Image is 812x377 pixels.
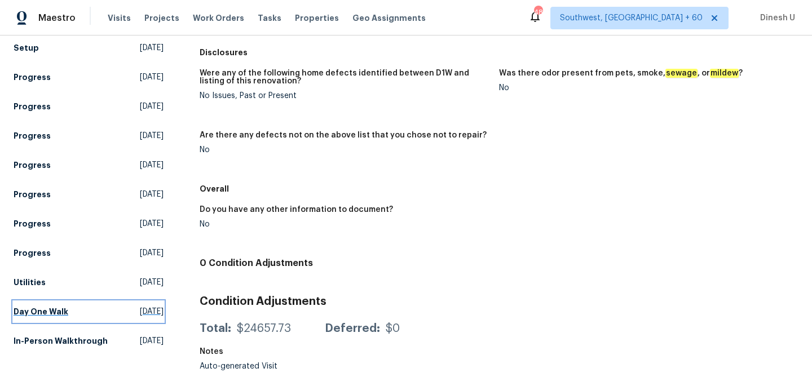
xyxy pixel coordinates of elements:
span: [DATE] [140,130,164,141]
span: Tasks [258,14,281,22]
a: Progress[DATE] [14,96,164,117]
div: Auto-generated Visit [200,362,379,370]
span: Maestro [38,12,76,24]
em: sewage [665,69,698,78]
h4: 0 Condition Adjustments [200,258,798,269]
div: No [200,146,490,154]
span: [DATE] [140,101,164,112]
span: Visits [108,12,131,24]
span: [DATE] [140,247,164,259]
h5: Were any of the following home defects identified between D1W and listing of this renovation? [200,69,490,85]
h5: Progress [14,101,51,112]
h5: In-Person Walkthrough [14,335,108,347]
h5: Was there odor present from pets, smoke, , or ? [499,69,743,77]
span: Projects [144,12,179,24]
h5: Notes [200,348,223,356]
h3: Condition Adjustments [200,296,798,307]
span: [DATE] [140,277,164,288]
div: $24657.73 [237,323,291,334]
span: Properties [295,12,339,24]
h5: Are there any defects not on the above list that you chose not to repair? [200,131,487,139]
span: Southwest, [GEOGRAPHIC_DATA] + 60 [560,12,703,24]
h5: Disclosures [200,47,798,58]
h5: Progress [14,72,51,83]
span: [DATE] [140,189,164,200]
div: No [200,220,490,228]
div: No [499,84,789,92]
h5: Progress [14,247,51,259]
a: Progress[DATE] [14,155,164,175]
div: No Issues, Past or Present [200,92,490,100]
div: Deferred: [325,323,380,334]
a: Progress[DATE] [14,184,164,205]
span: [DATE] [140,72,164,83]
a: Utilities[DATE] [14,272,164,292]
h5: Progress [14,130,51,141]
h5: Day One Walk [14,306,68,317]
span: [DATE] [140,306,164,317]
span: Geo Assignments [352,12,426,24]
h5: Progress [14,159,51,171]
a: Progress[DATE] [14,243,164,263]
h5: Do you have any other information to document? [200,206,393,214]
a: Progress[DATE] [14,67,164,87]
div: 483 [534,7,542,18]
em: mildew [710,69,739,78]
a: Progress[DATE] [14,126,164,146]
h5: Utilities [14,277,46,288]
h5: Progress [14,189,51,200]
span: [DATE] [140,42,164,54]
div: Total: [200,323,231,334]
h5: Setup [14,42,39,54]
h5: Progress [14,218,51,229]
span: [DATE] [140,159,164,171]
a: Setup[DATE] [14,38,164,58]
a: Day One Walk[DATE] [14,301,164,322]
span: [DATE] [140,335,164,347]
div: $0 [386,323,400,334]
span: [DATE] [140,218,164,229]
span: Work Orders [193,12,244,24]
a: Progress[DATE] [14,214,164,234]
h5: Overall [200,183,798,194]
a: In-Person Walkthrough[DATE] [14,331,164,351]
span: Dinesh U [756,12,795,24]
